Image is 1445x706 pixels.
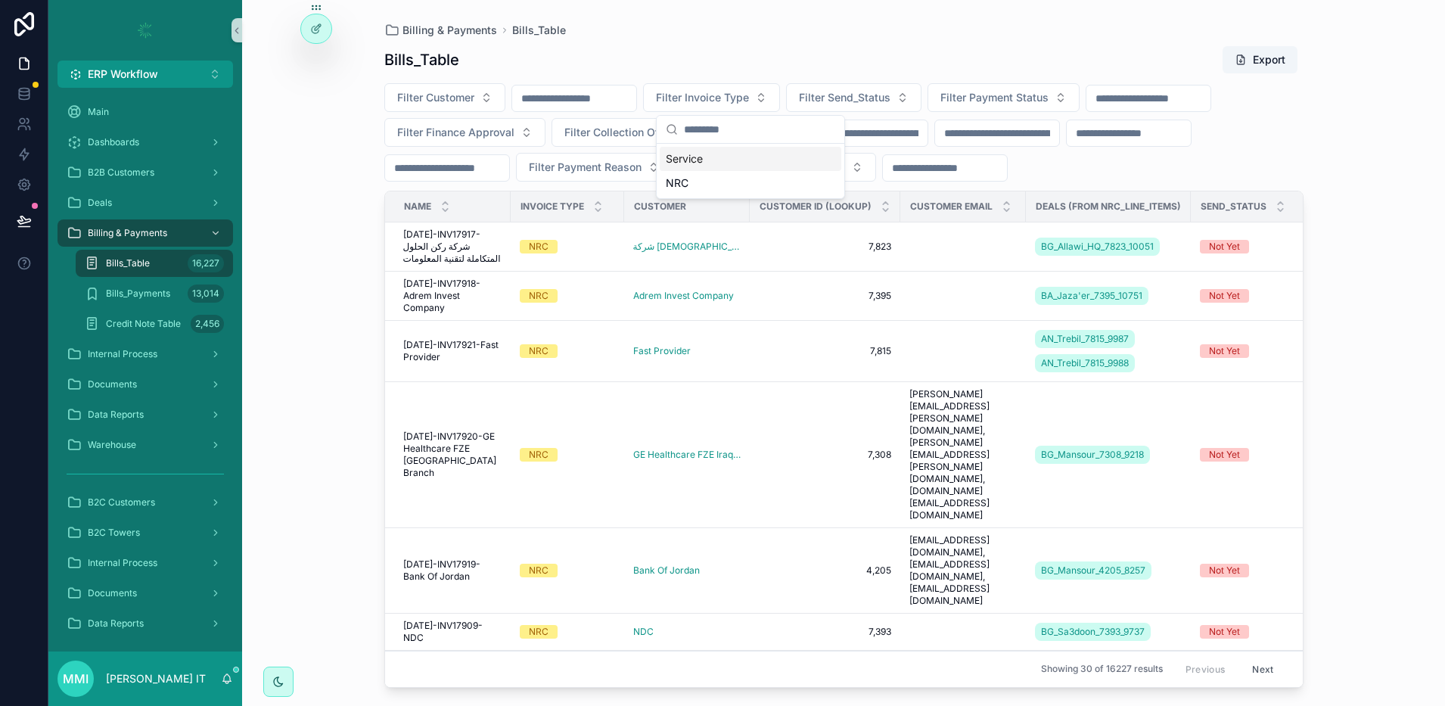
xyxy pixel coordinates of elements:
span: Deals (from Nrc_line_items) [1036,201,1181,213]
span: [DATE]-INV17921-Fast Provider [403,339,502,363]
a: BG_Mansour_7308_9218 [1035,446,1150,464]
a: Dashboards [57,129,233,156]
span: B2C Customers [88,496,155,509]
a: BG_Mansour_4205_8257 [1035,561,1151,580]
a: BG_Sa3doon_7393_9737 [1035,623,1151,641]
span: Filter Send_Status [799,90,890,105]
a: BG_Mansour_7308_9218 [1035,443,1182,467]
a: GE Healthcare FZE Iraq Branch [633,449,741,461]
a: NRC [520,625,615,639]
p: [PERSON_NAME] IT [106,671,206,686]
a: NDC [633,626,741,638]
h1: Bills_Table [384,49,459,70]
button: Select Button [516,153,673,182]
span: Showing 30 of 16227 results [1041,664,1163,676]
span: Deals [88,197,112,209]
a: Not Yet [1200,564,1295,577]
a: [PERSON_NAME][EMAIL_ADDRESS][PERSON_NAME][DOMAIN_NAME],[PERSON_NAME][EMAIL_ADDRESS][PERSON_NAME][... [909,388,1017,521]
a: 4,205 [759,564,891,577]
button: Select Button [928,83,1080,112]
div: Suggestions [657,144,844,198]
a: Adrem Invest Company [633,290,734,302]
a: BG_Mansour_4205_8257 [1035,558,1182,583]
a: AN_Trebil_7815_9987AN_Trebil_7815_9988 [1035,327,1182,375]
a: B2C Customers [57,489,233,516]
a: شركة [DEMOGRAPHIC_DATA] لتقنية المعلومات [633,241,741,253]
a: Warehouse [57,431,233,459]
a: [DATE]-INV17917-شركة ركن الحلول المتكاملة لتقنية المعلومات [403,229,502,265]
span: Filter Payment Reason [529,160,642,175]
a: [DATE]-INV17918-Adrem Invest Company [403,278,502,314]
span: Send_Status [1201,201,1266,213]
span: [DATE]-INV17909-NDC [403,620,502,644]
a: AN_Trebil_7815_9988 [1035,354,1135,372]
div: NRC [529,240,548,253]
div: NRC [529,564,548,577]
div: 13,014 [188,285,224,303]
span: [DATE]-INV17920-GE Healthcare FZE [GEOGRAPHIC_DATA] Branch [403,431,502,479]
a: Data Reports [57,610,233,637]
button: Select Button [384,83,505,112]
span: B2B Customers [88,166,154,179]
span: Filter Payment Status [940,90,1049,105]
a: Deals [57,189,233,216]
span: Filter Customer [397,90,474,105]
a: BA_Jaza'er_7395_10751 [1035,284,1182,308]
a: NRC [520,344,615,358]
a: Not Yet [1200,240,1295,253]
span: Dashboards [88,136,139,148]
span: Filter Finance Approval [397,125,514,140]
div: NRC [660,171,841,195]
span: Main [88,106,109,118]
span: [EMAIL_ADDRESS][DOMAIN_NAME],[EMAIL_ADDRESS][DOMAIN_NAME],[EMAIL_ADDRESS][DOMAIN_NAME] [909,534,1017,607]
a: Adrem Invest Company [633,290,741,302]
span: Internal Process [88,348,157,360]
a: NRC [520,289,615,303]
a: BG_Allawi_HQ_7823_10051 [1035,235,1182,259]
a: Bank Of Jordan [633,564,700,577]
button: Select Button [552,118,797,147]
a: Credit Note Table2,456 [76,310,233,337]
span: NDC [633,626,654,638]
div: Not Yet [1209,625,1240,639]
a: [DATE]-INV17919-Bank Of Jordan [403,558,502,583]
a: 7,823 [759,241,891,253]
div: Not Yet [1209,448,1240,462]
span: 7,308 [759,449,891,461]
div: Not Yet [1209,240,1240,253]
span: 7,395 [759,290,891,302]
a: B2C Towers [57,519,233,546]
button: Next [1241,658,1284,681]
div: NRC [529,344,548,358]
span: Billing & Payments [402,23,497,38]
span: BG_Sa3doon_7393_9737 [1041,626,1145,638]
a: Documents [57,371,233,398]
a: Fast Provider [633,345,691,357]
a: Bills_Table16,227 [76,250,233,277]
a: Documents [57,580,233,607]
a: 7,815 [759,345,891,357]
a: BG_Allawi_HQ_7823_10051 [1035,238,1160,256]
span: BA_Jaza'er_7395_10751 [1041,290,1142,302]
span: Warehouse [88,439,136,451]
a: Bank Of Jordan [633,564,741,577]
span: AN_Trebil_7815_9987 [1041,333,1129,345]
button: Select Button [643,83,780,112]
a: Data Reports [57,401,233,428]
a: Bills_Table [512,23,566,38]
a: BA_Jaza'er_7395_10751 [1035,287,1148,305]
span: Internal Process [88,557,157,569]
button: Select Button [57,61,233,88]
